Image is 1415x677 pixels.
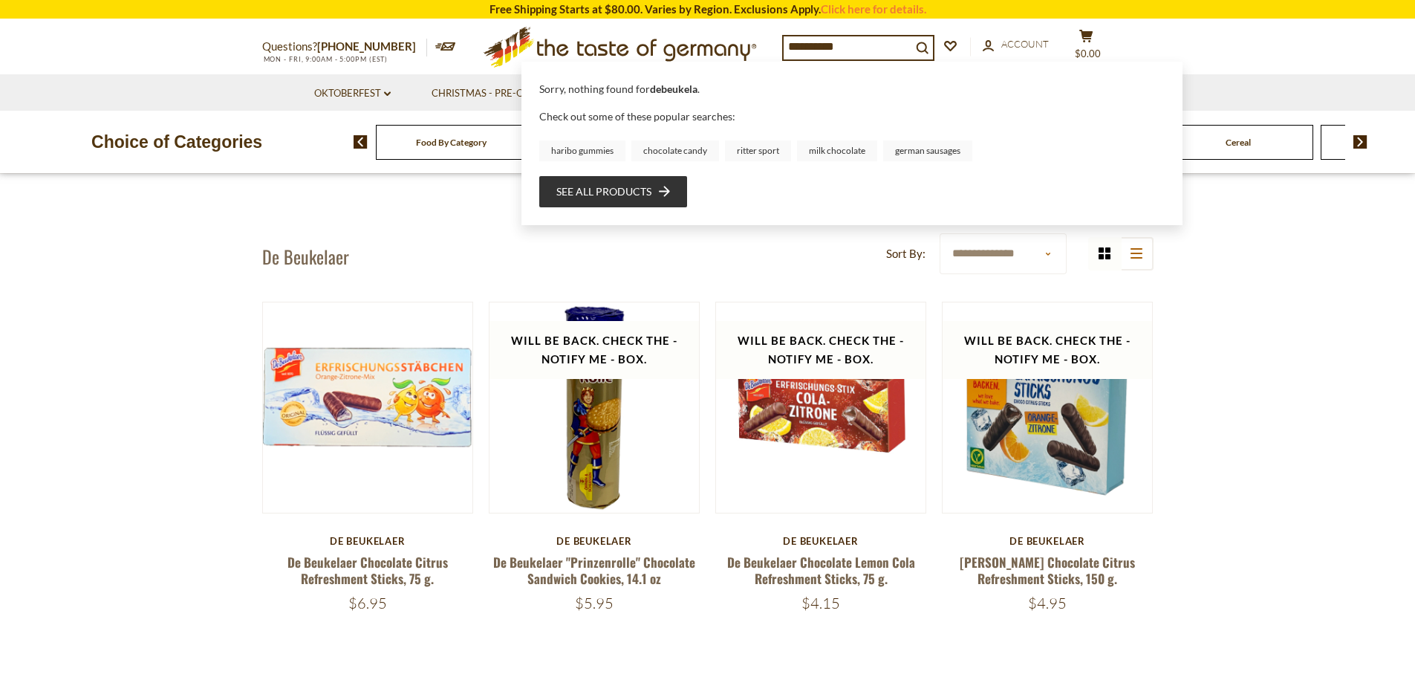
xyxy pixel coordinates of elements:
[943,302,1153,513] img: Grisson
[942,535,1154,547] div: De Beukelaer
[983,36,1049,53] a: Account
[727,553,915,587] a: De Beukelaer Chocolate Lemon Cola Refreshment Sticks, 75 g.
[801,594,840,612] span: $4.15
[432,85,559,102] a: Christmas - PRE-ORDER
[262,55,388,63] span: MON - FRI, 9:00AM - 5:00PM (EST)
[354,135,368,149] img: previous arrow
[886,244,926,263] label: Sort By:
[1028,594,1067,612] span: $4.95
[1064,29,1109,66] button: $0.00
[539,82,1165,108] div: Sorry, nothing found for .
[539,140,625,161] a: haribo gummies
[821,2,926,16] a: Click here for details.
[262,535,474,547] div: De Beukelaer
[716,302,926,513] img: De
[631,140,719,161] a: chocolate candy
[1001,38,1049,50] span: Account
[1353,135,1367,149] img: next arrow
[348,594,387,612] span: $6.95
[314,85,391,102] a: Oktoberfest
[262,37,427,56] p: Questions?
[521,62,1183,224] div: Instant Search Results
[960,553,1135,587] a: [PERSON_NAME] Chocolate Citrus Refreshment Sticks, 150 g.
[493,553,695,587] a: De Beukelaer "Prinzenrolle" Chocolate Sandwich Cookies, 14.1 oz
[1075,48,1101,59] span: $0.00
[317,39,416,53] a: [PHONE_NUMBER]
[556,184,670,200] a: See all products
[416,137,487,148] a: Food By Category
[650,82,697,95] b: debeukela
[287,553,448,587] a: De Beukelaer Chocolate Citrus Refreshment Sticks, 75 g.
[489,302,700,513] img: De
[883,140,972,161] a: german sausages
[575,594,614,612] span: $5.95
[715,535,927,547] div: De Beukelaer
[539,108,1165,161] div: Check out some of these popular searches:
[1226,137,1251,148] a: Cereal
[489,535,700,547] div: De Beukelaer
[262,245,349,268] h1: De Beukelaer
[725,140,791,161] a: ritter sport
[797,140,877,161] a: milk chocolate
[263,302,473,513] img: De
